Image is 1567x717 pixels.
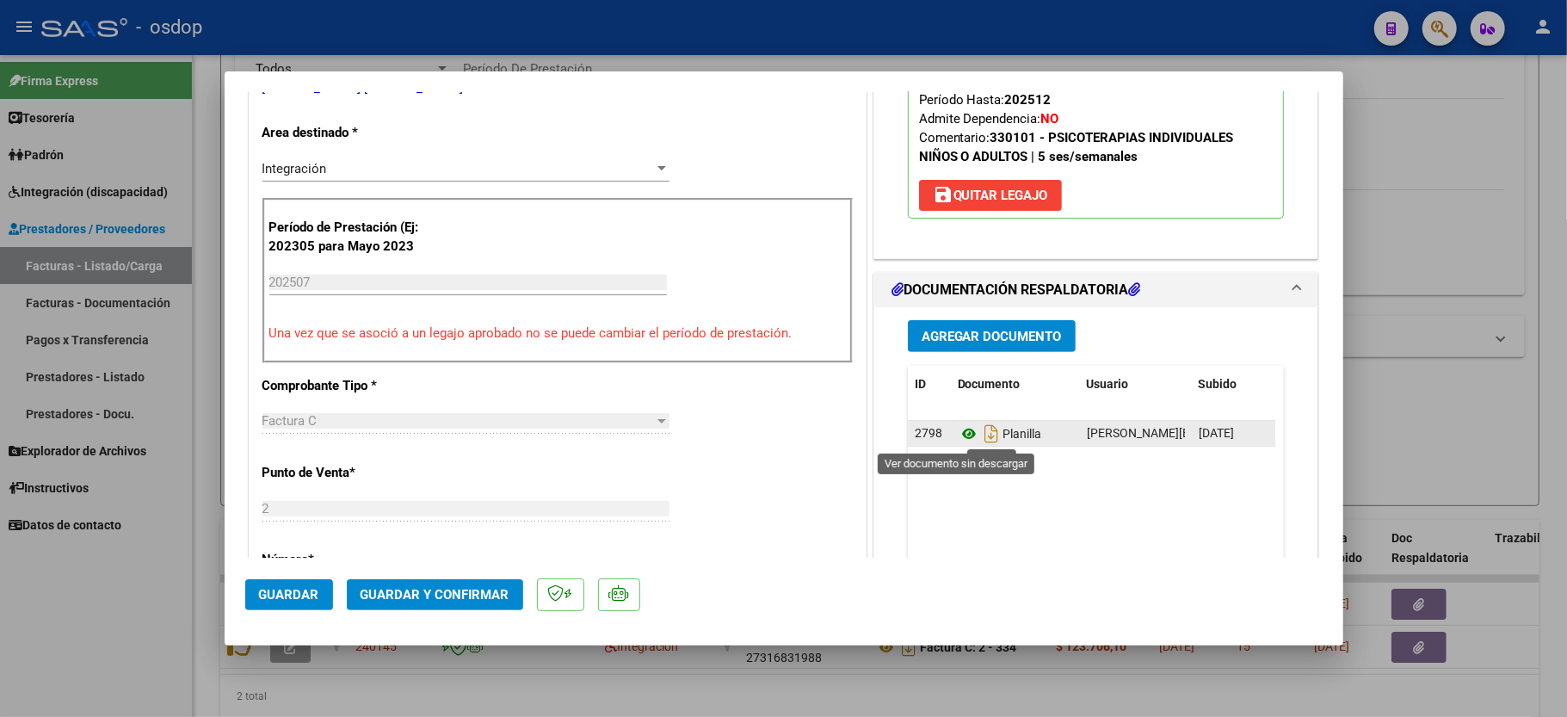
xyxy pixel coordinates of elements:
[933,188,1048,203] span: Quitar Legajo
[1199,426,1234,440] span: [DATE]
[915,377,926,391] span: ID
[1080,366,1192,403] datatable-header-cell: Usuario
[1199,377,1237,391] span: Subido
[891,280,1141,300] h1: DOCUMENTACIÓN RESPALDATORIA
[269,324,846,343] p: Una vez que se asoció a un legajo aprobado no se puede cambiar el período de prestación.
[1087,377,1129,391] span: Usuario
[922,329,1062,344] span: Agregar Documento
[1192,366,1278,403] datatable-header-cell: Subido
[361,587,509,603] span: Guardar y Confirmar
[919,130,1234,164] span: Comentario:
[980,420,1003,448] i: Descargar documento
[262,376,440,396] p: Comprobante Tipo *
[958,377,1021,391] span: Documento
[259,587,319,603] span: Guardar
[915,426,942,440] span: 2798
[262,550,440,570] p: Número
[262,463,440,483] p: Punto de Venta
[262,123,440,143] p: Area destinado *
[874,307,1318,664] div: DOCUMENTACIÓN RESPALDATORIA
[908,366,951,403] datatable-header-cell: ID
[919,180,1062,211] button: Quitar Legajo
[1041,111,1059,127] strong: NO
[919,130,1234,164] strong: 330101 - PSICOTERAPIAS INDIVIDUALES NIÑOS O ADULTOS | 5 ses/semanales
[933,184,953,205] mat-icon: save
[919,35,1234,164] span: CUIL: Nombre y Apellido: Período Desde: Período Hasta: Admite Dependencia:
[1087,426,1471,440] span: [PERSON_NAME][EMAIL_ADDRESS][DOMAIN_NAME] - [PERSON_NAME]
[908,320,1076,352] button: Agregar Documento
[1005,92,1052,108] strong: 202512
[262,413,318,429] span: Factura C
[958,427,1041,441] span: Planilla
[245,579,333,610] button: Guardar
[269,218,442,257] p: Período de Prestación (Ej: 202305 para Mayo 2023
[951,366,1080,403] datatable-header-cell: Documento
[347,579,523,610] button: Guardar y Confirmar
[874,273,1318,307] mat-expansion-panel-header: DOCUMENTACIÓN RESPALDATORIA
[262,161,327,176] span: Integración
